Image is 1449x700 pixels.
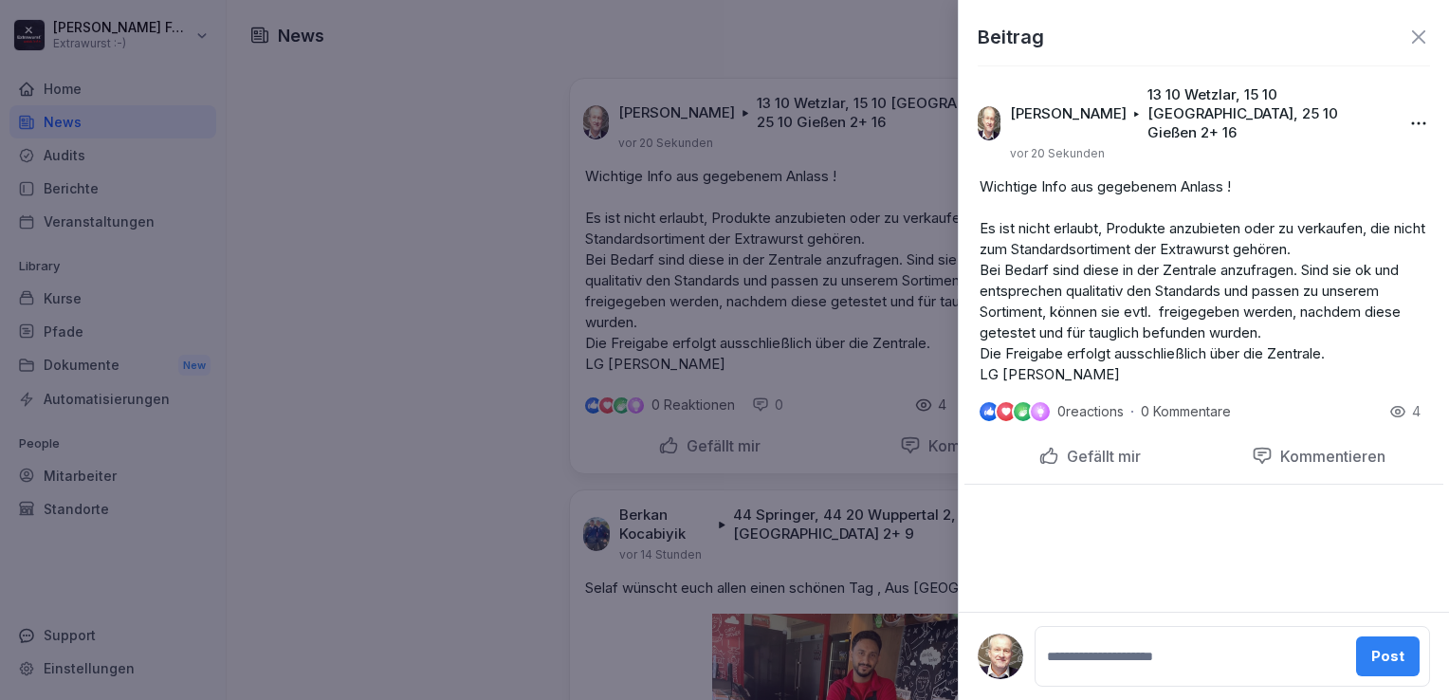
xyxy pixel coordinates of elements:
[1412,402,1421,421] p: 4
[1010,104,1127,123] p: [PERSON_NAME]
[1010,146,1105,161] p: vor 20 Sekunden
[1371,646,1404,667] div: Post
[1059,447,1141,466] p: Gefällt mir
[978,634,1023,679] img: f4fyfhbhdu0xtcfs970xijct.png
[1147,85,1388,142] p: 13 10 Wetzlar, 15 10 [GEOGRAPHIC_DATA], 25 10 Gießen 2 + 16
[1356,636,1420,676] button: Post
[1057,404,1124,419] p: 0 reactions
[980,176,1428,385] p: Wichtige Info aus gegebenem Anlass ! Es ist nicht erlaubt, Produkte anzubieten oder zu verkaufen,...
[1141,404,1245,419] p: 0 Kommentare
[978,106,1000,140] img: f4fyfhbhdu0xtcfs970xijct.png
[1273,447,1385,466] p: Kommentieren
[978,23,1044,51] p: Beitrag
